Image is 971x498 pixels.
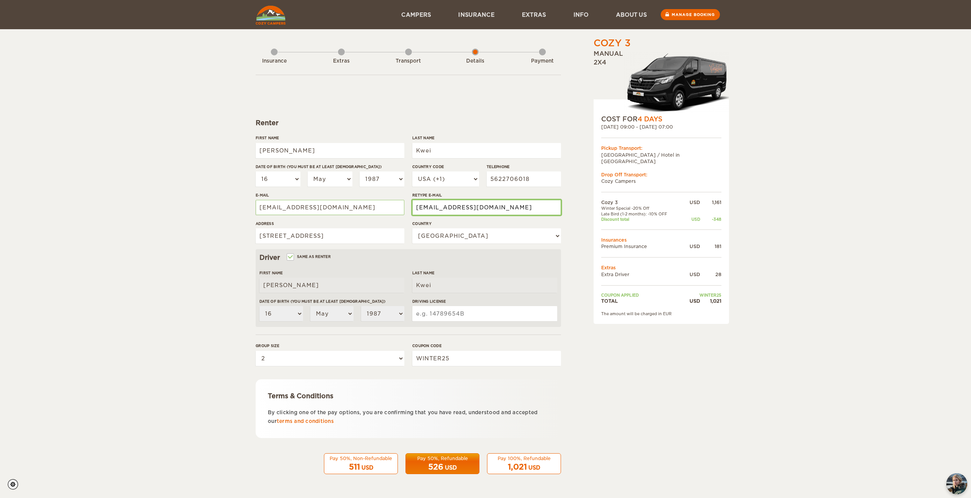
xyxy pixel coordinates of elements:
[508,462,527,471] span: 1,021
[256,192,404,198] label: E-mail
[454,58,496,65] div: Details
[412,343,561,349] label: Coupon code
[268,391,549,401] div: Terms & Conditions
[594,37,631,50] div: Cozy 3
[700,243,721,250] div: 181
[324,453,398,474] button: Pay 50%, Non-Refundable 511 USD
[601,152,721,165] td: [GEOGRAPHIC_DATA] / Hotel in [GEOGRAPHIC_DATA]
[412,298,557,304] label: Driving License
[522,58,563,65] div: Payment
[700,271,721,278] div: 28
[256,343,404,349] label: Group size
[682,243,700,250] div: USD
[487,453,561,474] button: Pay 100%, Refundable 1,021 USD
[256,143,404,158] input: e.g. William
[946,473,967,494] img: Freyja at Cozy Campers
[601,271,682,278] td: Extra Driver
[682,217,700,222] div: USD
[259,253,557,262] div: Driver
[682,199,700,206] div: USD
[288,253,331,260] label: Same as renter
[288,255,292,260] input: Same as renter
[601,243,682,250] td: Premium Insurance
[601,292,682,298] td: Coupon applied
[405,453,479,474] button: Pay 50%, Refundable 526 USD
[601,145,721,151] div: Pickup Transport:
[700,217,721,222] div: -348
[8,479,23,490] a: Cookie settings
[601,115,721,124] div: COST FOR
[638,115,662,123] span: 4 Days
[412,306,557,321] input: e.g. 14789654B
[601,124,721,130] div: [DATE] 09:00 - [DATE] 07:00
[412,143,561,158] input: e.g. Smith
[412,200,561,215] input: e.g. example@example.com
[256,118,561,127] div: Renter
[253,58,295,65] div: Insurance
[601,171,721,178] div: Drop Off Transport:
[601,199,682,206] td: Cozy 3
[601,206,682,211] td: Winter Special -20% Off
[601,217,682,222] td: Discount total
[277,418,334,424] a: terms and conditions
[594,50,729,115] div: Manual 2x4
[412,270,557,276] label: Last Name
[256,228,404,244] input: e.g. Street, City, Zip Code
[321,58,362,65] div: Extras
[428,462,443,471] span: 526
[601,311,721,316] div: The amount will be charged in EUR
[601,264,721,271] td: Extras
[601,237,721,243] td: Insurances
[682,298,700,304] div: USD
[329,455,393,462] div: Pay 50%, Non-Refundable
[487,171,561,187] input: e.g. 1 234 567 890
[700,298,721,304] div: 1,021
[412,221,561,226] label: Country
[445,464,457,471] div: USD
[601,178,721,184] td: Cozy Campers
[410,455,475,462] div: Pay 50%, Refundable
[412,164,479,170] label: Country Code
[256,200,404,215] input: e.g. example@example.com
[492,455,556,462] div: Pay 100%, Refundable
[412,278,557,293] input: e.g. Smith
[259,278,404,293] input: e.g. William
[388,58,429,65] div: Transport
[661,9,720,20] a: Manage booking
[256,221,404,226] label: Address
[946,473,967,494] button: chat-button
[624,52,729,115] img: Langur-m-c-logo-2.png
[601,211,682,217] td: Late Bird (1-2 months): -10% OFF
[259,298,404,304] label: Date of birth (You must be at least [DEMOGRAPHIC_DATA])
[256,164,404,170] label: Date of birth (You must be at least [DEMOGRAPHIC_DATA])
[268,408,549,426] p: By clicking one of the pay options, you are confirming that you have read, understood and accepte...
[349,462,360,471] span: 511
[487,164,561,170] label: Telephone
[682,292,721,298] td: WINTER25
[361,464,373,471] div: USD
[528,464,540,471] div: USD
[256,6,286,25] img: Cozy Campers
[601,298,682,304] td: TOTAL
[256,135,404,141] label: First Name
[412,135,561,141] label: Last Name
[259,270,404,276] label: First Name
[412,192,561,198] label: Retype E-mail
[700,199,721,206] div: 1,161
[682,271,700,278] div: USD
